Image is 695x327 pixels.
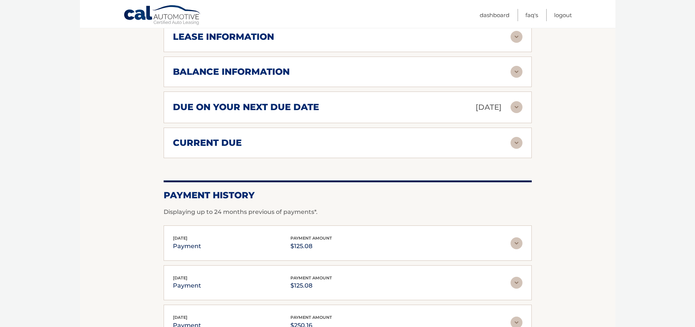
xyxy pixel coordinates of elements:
img: accordion-rest.svg [511,277,522,289]
h2: current due [173,137,242,148]
span: [DATE] [173,315,187,320]
span: [DATE] [173,235,187,241]
span: payment amount [290,315,332,320]
img: accordion-rest.svg [511,31,522,43]
a: Dashboard [480,9,509,21]
img: accordion-rest.svg [511,66,522,78]
h2: Payment History [164,190,532,201]
a: Cal Automotive [123,5,202,26]
a: FAQ's [525,9,538,21]
p: payment [173,280,201,291]
p: $125.08 [290,280,332,291]
img: accordion-rest.svg [511,101,522,113]
h2: lease information [173,31,274,42]
p: Displaying up to 24 months previous of payments*. [164,208,532,217]
a: Logout [554,9,572,21]
span: payment amount [290,235,332,241]
img: accordion-rest.svg [511,237,522,249]
p: $125.08 [290,241,332,251]
h2: due on your next due date [173,102,319,113]
span: payment amount [290,275,332,280]
p: [DATE] [476,101,502,114]
img: accordion-rest.svg [511,137,522,149]
p: payment [173,241,201,251]
h2: balance information [173,66,290,77]
span: [DATE] [173,275,187,280]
